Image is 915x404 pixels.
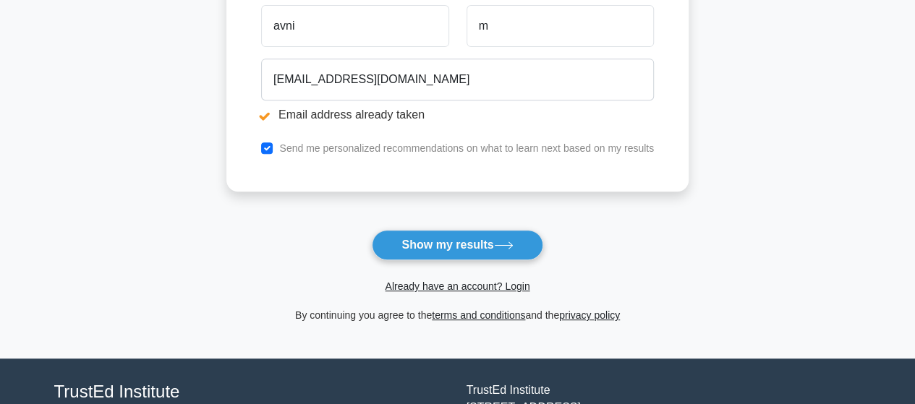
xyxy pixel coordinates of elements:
[467,5,654,47] input: Last name
[559,309,620,321] a: privacy policy
[261,59,654,100] input: Email
[261,106,654,124] li: Email address already taken
[432,309,525,321] a: terms and conditions
[54,382,449,403] h4: TrustEd Institute
[261,5,448,47] input: First name
[218,306,697,324] div: By continuing you agree to the and the
[372,230,542,260] button: Show my results
[385,280,529,292] a: Already have an account? Login
[279,142,654,154] label: Send me personalized recommendations on what to learn next based on my results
